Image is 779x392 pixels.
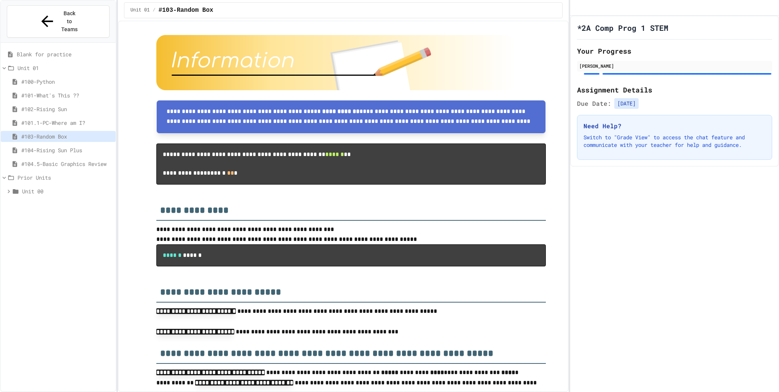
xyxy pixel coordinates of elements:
[130,7,149,13] span: Unit 01
[577,46,772,56] h2: Your Progress
[21,78,113,86] span: #100-Python
[583,134,766,149] p: Switch to "Grade View" to access the chat feature and communicate with your teacher for help and ...
[583,121,766,131] h3: Need Help?
[577,99,611,108] span: Due Date:
[579,62,770,69] div: [PERSON_NAME]
[17,50,113,58] span: Blank for practice
[21,132,113,140] span: #103-Random Box
[153,7,155,13] span: /
[21,160,113,168] span: #104.5-Basic Graphics Review
[22,187,113,195] span: Unit 00
[577,84,772,95] h2: Assignment Details
[7,5,110,38] button: Back to Teams
[17,174,113,182] span: Prior Units
[21,119,113,127] span: #101.1-PC-Where am I?
[60,10,78,33] span: Back to Teams
[21,105,113,113] span: #102-Rising Sun
[21,146,113,154] span: #104-Rising Sun Plus
[159,6,213,15] span: #103-Random Box
[17,64,113,72] span: Unit 01
[614,98,639,109] span: [DATE]
[577,22,668,33] h1: *2A Comp Prog 1 STEM
[21,91,113,99] span: #101-What's This ??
